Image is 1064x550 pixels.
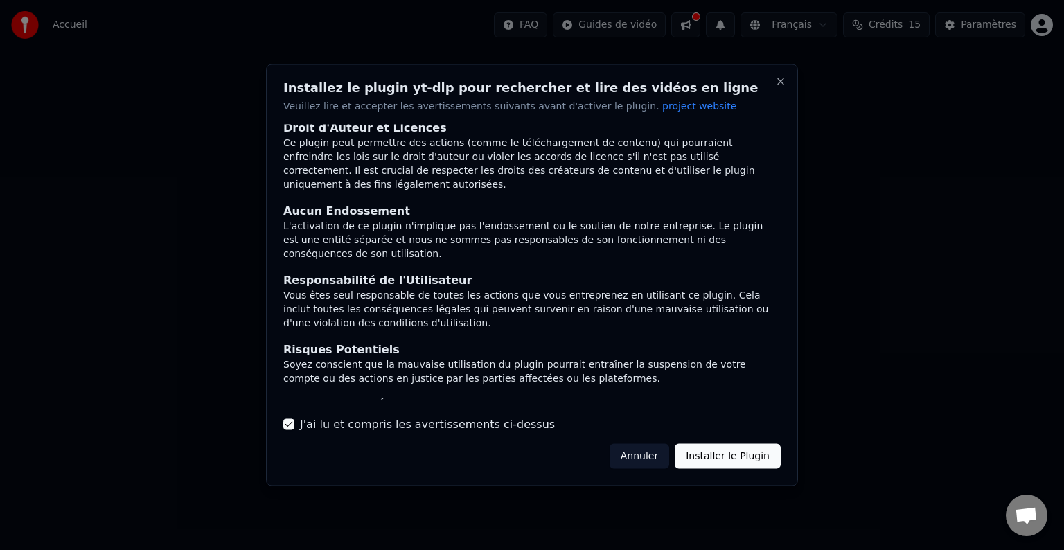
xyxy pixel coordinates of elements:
label: J'ai lu et compris les avertissements ci-dessus [300,416,555,432]
div: L'activation de ce plugin n'implique pas l'endossement ou le soutien de notre entreprise. Le plug... [283,219,781,260]
span: project website [662,100,736,112]
div: Ce plugin peut permettre des actions (comme le téléchargement de contenu) qui pourraient enfreind... [283,136,781,191]
button: Installer le Plugin [675,443,781,468]
div: Soyez conscient que la mauvaise utilisation du plugin pourrait entraîner la suspension de votre c... [283,357,781,385]
div: Responsabilité de l'Utilisateur [283,272,781,288]
h2: Installez le plugin yt-dlp pour rechercher et lire des vidéos en ligne [283,82,781,94]
div: Risques Potentiels [283,341,781,357]
div: Droit d'Auteur et Licences [283,119,781,136]
div: Consentement Éclairé [283,396,781,413]
button: Annuler [610,443,669,468]
p: Veuillez lire et accepter les avertissements suivants avant d'activer le plugin. [283,100,781,114]
div: Aucun Endossement [283,202,781,219]
div: Vous êtes seul responsable de toutes les actions que vous entreprenez en utilisant ce plugin. Cel... [283,288,781,330]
